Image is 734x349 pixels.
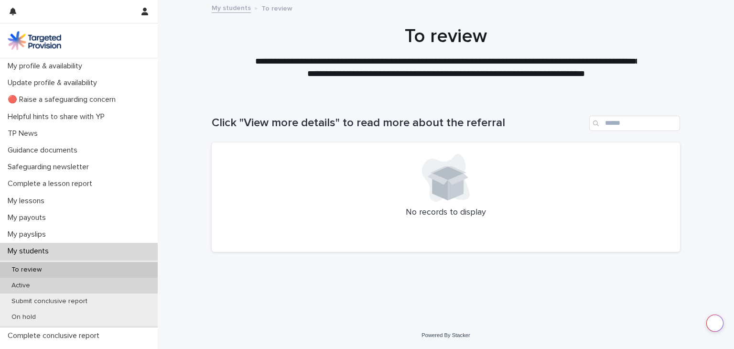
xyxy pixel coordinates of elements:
p: To review [261,2,292,13]
p: My profile & availability [4,62,90,71]
p: To review [4,266,49,274]
p: TP News [4,129,45,138]
p: 🔴 Raise a safeguarding concern [4,95,123,104]
input: Search [589,116,680,131]
p: Guidance documents [4,146,85,155]
p: On hold [4,313,43,321]
p: Complete a lesson report [4,179,100,188]
p: Helpful hints to share with YP [4,112,112,121]
h1: Click "View more details" to read more about the referral [212,116,585,130]
p: Submit conclusive report [4,297,95,305]
p: My payouts [4,213,54,222]
p: My lessons [4,196,52,206]
p: My payslips [4,230,54,239]
h1: To review [212,25,680,48]
p: Update profile & availability [4,78,105,87]
p: Complete conclusive report [4,331,107,340]
p: Safeguarding newsletter [4,163,97,172]
p: No records to display [223,207,669,218]
p: My students [4,247,56,256]
a: Powered By Stacker [421,332,470,338]
img: M5nRWzHhSzIhMunXDL62 [8,31,61,50]
a: My students [212,2,251,13]
p: Active [4,282,38,290]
